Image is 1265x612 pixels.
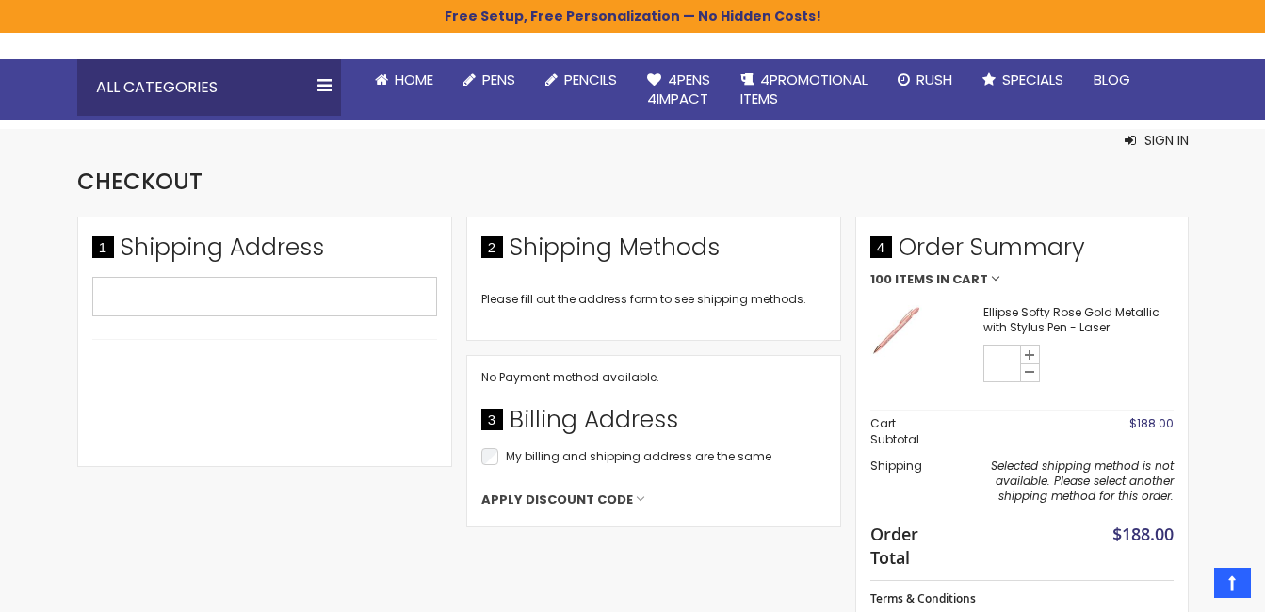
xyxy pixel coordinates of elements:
strong: Ellipse Softy Rose Gold Metallic with Stylus Pen - Laser [983,305,1169,335]
a: Pencils [530,59,632,101]
a: Home [360,59,448,101]
img: Ellipse Softy Rose Gold Metallic with Stylus Pen - Laser-Rose Gold [870,305,922,357]
a: 4Pens4impact [632,59,725,121]
span: Pencils [564,70,617,89]
button: Sign In [1125,131,1189,150]
span: Sign In [1144,131,1189,150]
span: 100 [870,273,892,286]
a: Rush [883,59,967,101]
span: Apply Discount Code [481,491,633,508]
span: Specials [1002,70,1063,89]
a: 4PROMOTIONALITEMS [725,59,883,121]
span: Checkout [77,166,203,197]
span: Home [395,70,433,89]
span: Blog [1094,70,1130,89]
div: Billing Address [481,404,826,445]
span: Items in Cart [895,273,988,286]
div: Shipping Methods [481,232,826,273]
a: Specials [967,59,1078,101]
span: No Payment method available. [481,369,659,385]
div: Shipping Address [92,232,437,273]
span: My billing and shipping address are the same [506,448,771,464]
th: Cart Subtotal [870,411,943,453]
span: 4PROMOTIONAL ITEMS [740,70,868,108]
span: Order Summary [870,232,1174,273]
span: Pens [482,70,515,89]
span: $188.00 [1129,415,1174,431]
span: Rush [916,70,952,89]
a: Pens [448,59,530,101]
span: 4Pens 4impact [647,70,710,108]
div: All Categories [77,59,341,116]
span: Selected shipping method is not available. Please select another shipping method for this order. [991,458,1174,504]
a: Blog [1078,59,1145,101]
div: Please fill out the address form to see shipping methods. [481,292,826,307]
span: Shipping [870,458,922,474]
